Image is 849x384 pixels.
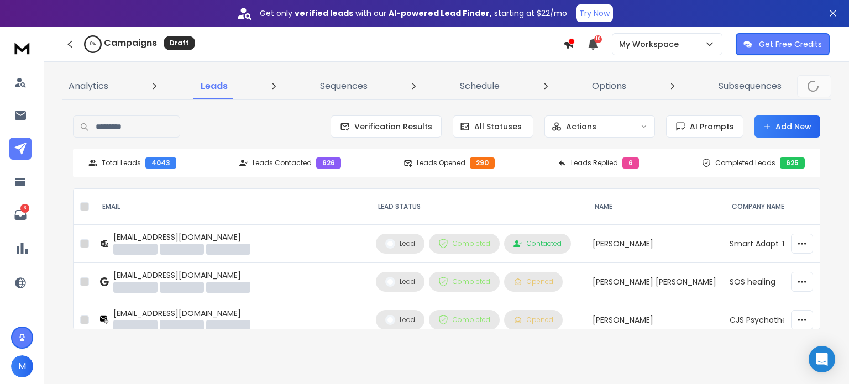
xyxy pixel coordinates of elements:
[438,239,490,249] div: Completed
[585,73,633,99] a: Options
[666,115,743,138] button: AI Prompts
[11,355,33,377] button: M
[809,346,835,372] div: Open Intercom Messenger
[385,277,415,287] div: Lead
[474,121,522,132] p: All Statuses
[685,121,734,132] span: AI Prompts
[389,8,492,19] strong: AI-powered Lead Finder,
[586,225,723,263] td: [PERSON_NAME]
[622,157,639,169] div: 6
[201,80,228,93] p: Leads
[385,315,415,325] div: Lead
[513,277,553,286] div: Opened
[69,80,108,93] p: Analytics
[723,189,820,225] th: Company Name
[295,8,353,19] strong: verified leads
[586,189,723,225] th: NAME
[113,232,250,243] div: [EMAIL_ADDRESS][DOMAIN_NAME]
[619,39,683,50] p: My Workspace
[369,189,586,225] th: LEAD STATUS
[586,301,723,339] td: [PERSON_NAME]
[113,270,250,281] div: [EMAIL_ADDRESS][DOMAIN_NAME]
[759,39,822,50] p: Get Free Credits
[460,80,500,93] p: Schedule
[719,80,782,93] p: Subsequences
[9,204,32,226] a: 6
[194,73,234,99] a: Leads
[253,159,312,167] p: Leads Contacted
[164,36,195,50] div: Draft
[723,225,820,263] td: Smart Adapt Therapy
[594,35,602,43] span: 10
[712,73,788,99] a: Subsequences
[90,41,96,48] p: 0 %
[320,80,368,93] p: Sequences
[576,4,613,22] button: Try Now
[513,315,553,324] div: Opened
[316,157,341,169] div: 626
[438,277,490,287] div: Completed
[20,204,29,213] p: 6
[350,121,432,132] span: Verification Results
[715,159,775,167] p: Completed Leads
[513,239,562,248] div: Contacted
[11,38,33,58] img: logo
[102,159,141,167] p: Total Leads
[104,36,157,50] h1: Campaigns
[331,115,442,138] button: Verification Results
[113,308,250,319] div: [EMAIL_ADDRESS][DOMAIN_NAME]
[470,157,495,169] div: 290
[313,73,374,99] a: Sequences
[566,121,596,132] p: Actions
[260,8,567,19] p: Get only with our starting at $22/mo
[385,239,415,249] div: Lead
[438,315,490,325] div: Completed
[93,189,369,225] th: EMAIL
[780,157,805,169] div: 625
[417,159,465,167] p: Leads Opened
[723,301,820,339] td: CJS Psychotherapy & Consulting Services
[736,33,830,55] button: Get Free Credits
[579,8,610,19] p: Try Now
[62,73,115,99] a: Analytics
[723,263,820,301] td: SOS healing
[453,73,506,99] a: Schedule
[571,159,618,167] p: Leads Replied
[145,157,176,169] div: 4043
[586,263,723,301] td: [PERSON_NAME] [PERSON_NAME]
[754,115,820,138] button: Add New
[592,80,626,93] p: Options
